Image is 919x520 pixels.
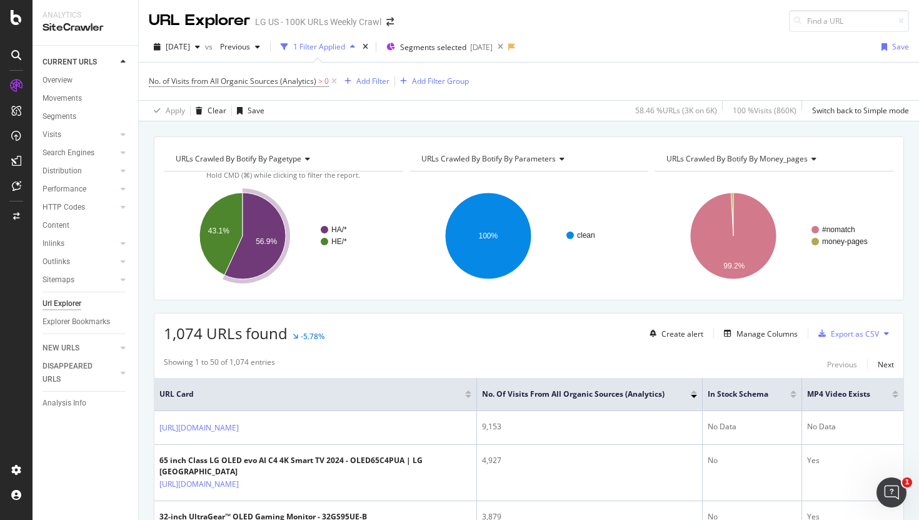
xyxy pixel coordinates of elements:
[166,41,190,52] span: 2025 Jun. 15th
[159,422,239,434] a: [URL][DOMAIN_NAME]
[43,201,117,214] a: HTTP Codes
[43,397,86,410] div: Analysis Info
[655,181,894,290] svg: A chart.
[386,18,394,26] div: arrow-right-arrow-left
[43,237,64,250] div: Inlinks
[43,110,76,123] div: Segments
[43,219,129,232] a: Content
[822,225,855,234] text: #nomatch
[339,74,389,89] button: Add Filter
[635,105,717,116] div: 58.46 % URLs ( 3K on 6K )
[43,146,117,160] a: Search Engines
[827,359,857,370] div: Previous
[419,149,638,169] h4: URLs Crawled By Botify By parameters
[176,153,301,164] span: URLs Crawled By Botify By pagetype
[478,232,498,240] text: 100%
[43,315,110,329] div: Explorer Bookmarks
[43,128,61,141] div: Visits
[356,76,389,86] div: Add Filter
[43,56,117,69] a: CURRENT URLS
[661,329,703,339] div: Create alert
[43,360,106,386] div: DISAPPEARED URLS
[43,237,117,250] a: Inlinks
[149,37,205,57] button: [DATE]
[43,315,129,329] a: Explorer Bookmarks
[412,76,469,86] div: Add Filter Group
[409,181,649,290] svg: A chart.
[43,74,129,87] a: Overview
[43,397,129,410] a: Analysis Info
[381,37,493,57] button: Segments selected[DATE]
[318,76,323,86] span: >
[719,326,798,341] button: Manage Columns
[902,477,912,487] span: 1
[736,329,798,339] div: Manage Columns
[43,273,74,287] div: Sitemaps
[789,10,909,32] input: Find a URL
[149,10,250,31] div: URL Explorer
[43,165,82,178] div: Distribution
[482,389,671,400] span: No. of Visits from All Organic Sources (Analytics)
[724,262,745,270] text: 99.2%
[149,101,185,121] button: Apply
[149,76,316,86] span: No. of Visits from All Organic Sources (Analytics)
[892,41,909,52] div: Save
[205,41,215,52] span: vs
[664,149,883,169] h4: URLs Crawled By Botify By money_pages
[43,110,129,123] a: Segments
[43,342,79,355] div: NEW URLS
[215,37,265,57] button: Previous
[301,331,324,342] div: -5.78%
[43,183,86,196] div: Performance
[43,201,85,214] div: HTTP Codes
[400,42,466,53] span: Segments selected
[807,389,873,400] span: MP4 Video Exists
[360,41,371,53] div: times
[215,41,250,52] span: Previous
[191,101,226,121] button: Clear
[208,105,226,116] div: Clear
[807,455,898,466] div: Yes
[206,170,360,180] span: Hold CMD (⌘) while clicking to filter the report.
[43,74,73,87] div: Overview
[812,105,909,116] div: Switch back to Simple mode
[164,323,288,344] span: 1,074 URLs found
[645,324,703,344] button: Create alert
[482,421,696,432] div: 9,153
[733,105,796,116] div: 100 % Visits ( 860K )
[43,297,129,310] a: Url Explorer
[878,357,894,372] button: Next
[421,153,556,164] span: URLs Crawled By Botify By parameters
[293,41,345,52] div: 1 Filter Applied
[43,360,117,386] a: DISAPPEARED URLS
[577,231,595,240] text: clean
[43,297,81,310] div: Url Explorer
[43,146,94,160] div: Search Engines
[43,273,117,287] a: Sitemaps
[807,421,898,432] div: No Data
[43,342,117,355] a: NEW URLS
[827,357,857,372] button: Previous
[276,37,360,57] button: 1 Filter Applied
[173,149,392,169] h4: URLs Crawled By Botify By pagetype
[43,183,117,196] a: Performance
[166,105,185,116] div: Apply
[43,219,69,232] div: Content
[159,478,239,491] a: [URL][DOMAIN_NAME]
[43,56,97,69] div: CURRENT URLS
[43,128,117,141] a: Visits
[708,389,771,400] span: In Stock Schema
[876,477,906,507] iframe: Intercom live chat
[470,42,493,53] div: [DATE]
[807,101,909,121] button: Switch back to Simple mode
[43,10,128,21] div: Analytics
[395,74,469,89] button: Add Filter Group
[878,359,894,370] div: Next
[666,153,808,164] span: URLs Crawled By Botify By money_pages
[159,389,462,400] span: URL Card
[324,73,329,90] span: 0
[813,324,879,344] button: Export as CSV
[43,92,129,105] a: Movements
